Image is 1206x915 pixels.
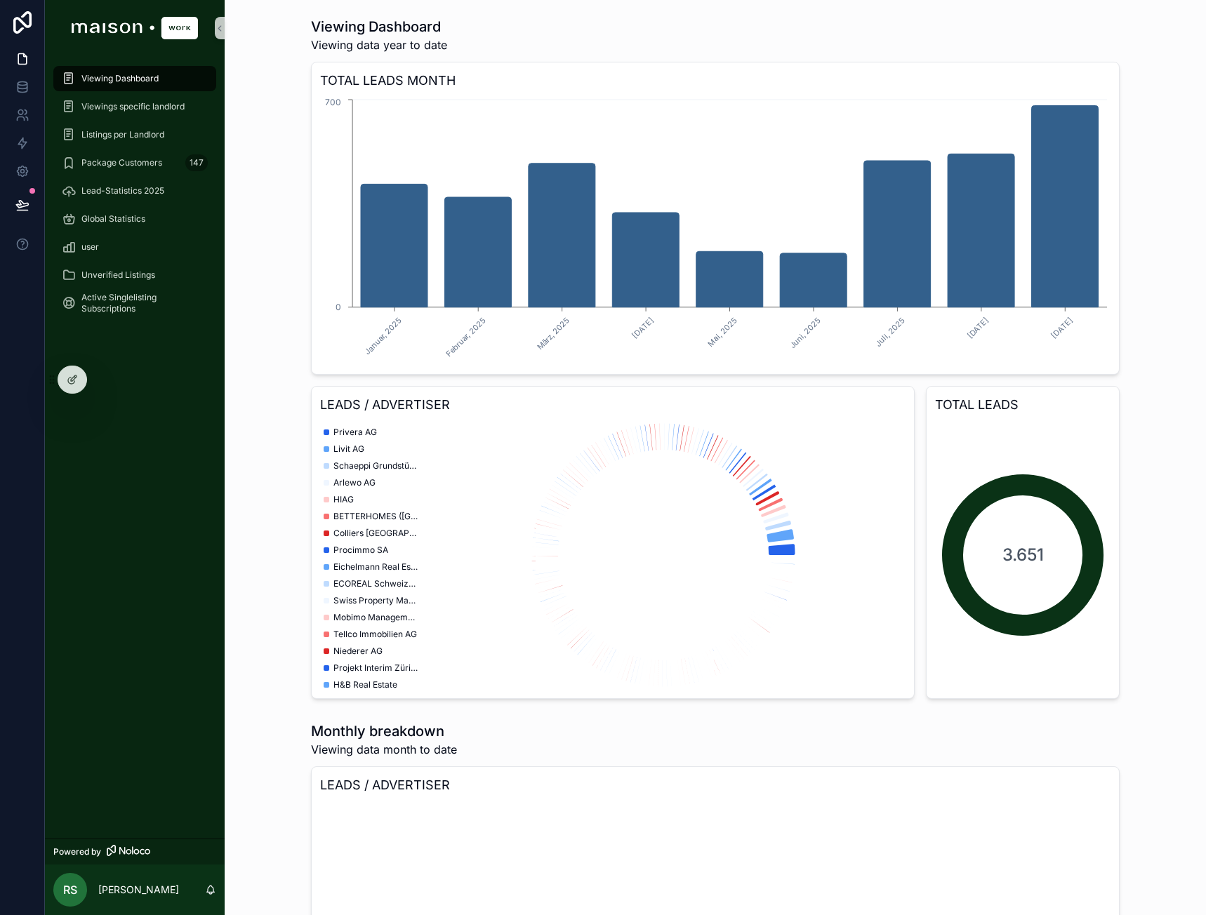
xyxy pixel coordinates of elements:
[333,578,418,589] span: ECOREAL Schweizerische Immobilien Anlagestiftung
[45,839,225,864] a: Powered by
[311,721,457,741] h1: Monthly breakdown
[325,97,341,107] tspan: 700
[444,315,487,359] text: Februar, 2025
[81,101,185,112] span: Viewings specific landlord
[535,315,571,352] text: März, 2025
[333,545,388,556] span: Procimmo SA
[81,292,202,314] span: Active Singlelisting Subscriptions
[333,427,377,438] span: Privera AG
[320,775,1111,795] h3: LEADS / ADVERTISER
[81,269,155,281] span: Unverified Listings
[81,73,159,84] span: Viewing Dashboard
[81,241,99,253] span: user
[333,629,417,640] span: Tellco Immobilien AG
[1049,315,1075,340] text: [DATE]
[333,443,364,455] span: Livit AG
[53,206,216,232] a: Global Statistics
[333,511,418,522] span: BETTERHOMES ([GEOGRAPHIC_DATA]) AG
[965,315,990,340] text: [DATE]
[53,150,216,175] a: Package Customers147
[81,185,164,196] span: Lead-Statistics 2025
[53,178,216,203] a: Lead-Statistics 2025
[333,679,397,690] span: H&B Real Estate
[63,881,77,898] span: RS
[45,56,225,334] div: scrollable content
[320,71,1111,91] h3: TOTAL LEADS MONTH
[935,395,1111,415] h3: TOTAL LEADS
[185,154,208,171] div: 147
[53,846,101,857] span: Powered by
[72,17,198,39] img: App logo
[873,315,906,348] text: Juli, 2025
[333,646,383,657] span: Niederer AG
[788,315,823,350] text: Juni, 2025
[336,302,341,312] tspan: 0
[311,36,447,53] span: Viewing data year to date
[333,662,418,674] span: Projekt Interim Zürich GmbH
[81,129,164,140] span: Listings per Landlord
[320,96,1111,366] div: chart
[333,561,418,573] span: Eichelmann Real Estate GmbH
[81,213,145,225] span: Global Statistics
[311,17,447,36] h1: Viewing Dashboard
[333,477,376,488] span: Arlewo AG
[706,315,739,348] text: Mai, 2025
[333,494,354,505] span: HIAG
[98,883,179,897] p: [PERSON_NAME]
[53,234,216,260] a: user
[333,595,418,606] span: Swiss Property Management AG
[53,94,216,119] a: Viewings specific landlord
[333,460,418,472] span: Schaeppi Grundstücke AG
[630,315,655,340] text: [DATE]
[320,420,906,690] div: chart
[53,290,216,316] a: Active Singlelisting Subscriptions
[363,315,404,356] text: Januar, 2025
[53,262,216,288] a: Unverified Listings
[81,157,162,168] span: Package Customers
[1002,544,1044,566] span: 3.651
[333,528,418,539] span: Colliers [GEOGRAPHIC_DATA] AG
[320,395,906,415] h3: LEADS / ADVERTISER
[311,741,457,758] span: Viewing data month to date
[53,122,216,147] a: Listings per Landlord
[53,66,216,91] a: Viewing Dashboard
[333,612,418,623] span: Mobimo Management AG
